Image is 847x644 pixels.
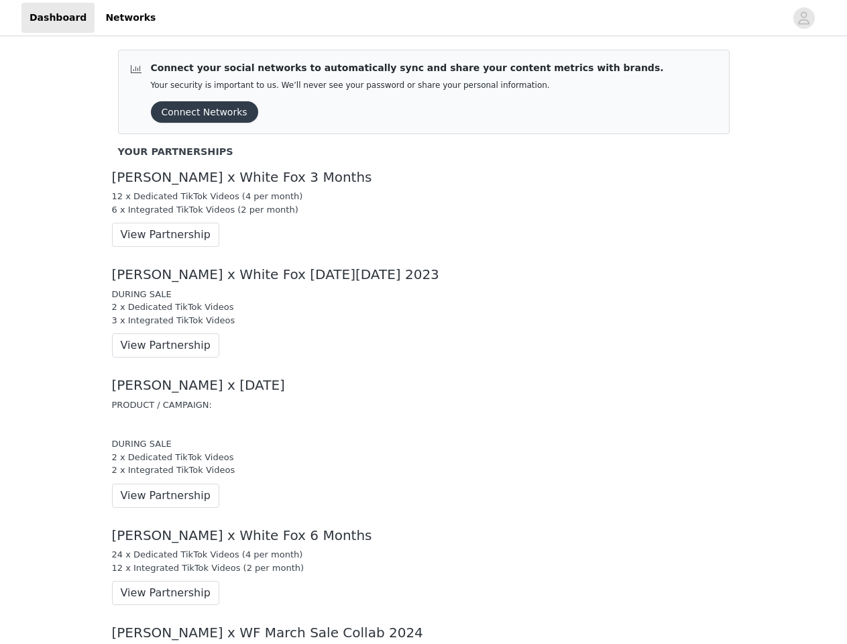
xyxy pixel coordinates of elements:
[151,80,664,91] p: Your security is important to us. We’ll never see your password or share your personal information.
[112,170,736,185] div: [PERSON_NAME] x White Fox 3 Months
[112,223,219,247] button: View Partnership
[112,267,736,282] div: [PERSON_NAME] x White Fox [DATE][DATE] 2023
[112,484,219,508] button: View Partnership
[112,548,736,574] div: 24 x Dedicated TikTok Videos (4 per month) 12 x Integrated TikTok Videos (2 per month)
[112,581,219,605] button: View Partnership
[151,101,258,123] button: Connect Networks
[112,528,736,543] div: [PERSON_NAME] x White Fox 6 Months
[112,625,736,641] div: [PERSON_NAME] x WF March Sale Collab 2024
[797,7,810,29] div: avatar
[112,333,219,358] button: View Partnership
[118,145,730,160] div: Your Partnerships
[112,398,736,477] div: PRODUCT / CAMPAIGN: DURING SALE 2 x Dedicated TikTok Videos 2 x Integrated TikTok Videos
[112,190,736,216] div: 12 x Dedicated TikTok Videos (4 per month) 6 x Integrated TikTok Videos (2 per month)
[97,3,164,33] a: Networks
[151,61,664,75] p: Connect your social networks to automatically sync and share your content metrics with brands.
[112,378,736,393] div: [PERSON_NAME] x [DATE]
[21,3,95,33] a: Dashboard
[112,288,736,327] div: DURING SALE 2 x Dedicated TikTok Videos 3 x Integrated TikTok Videos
